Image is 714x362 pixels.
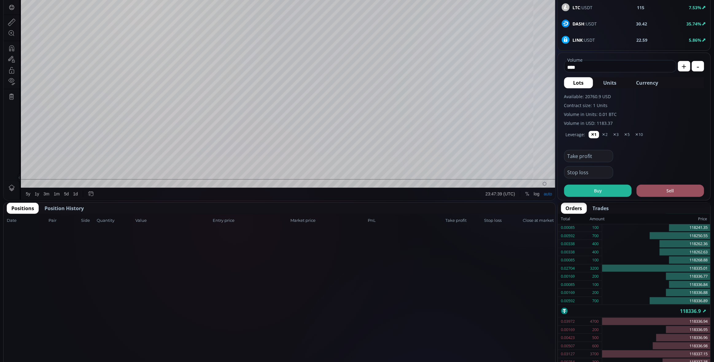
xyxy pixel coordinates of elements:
[564,77,593,88] button: Lots
[523,218,552,224] span: Close at market
[77,15,95,20] div: 114048.94
[590,350,599,358] div: 3700
[7,218,47,224] span: Date
[590,215,605,223] div: Amount
[592,281,599,289] div: 100
[592,272,599,280] div: 200
[121,15,124,20] div: L
[602,289,710,297] div: 118336.88
[52,3,55,8] div: D
[290,218,366,224] span: Market price
[561,289,575,297] div: 0.00169
[564,102,704,109] label: Contract size: 1 Units
[603,79,617,87] span: Units
[561,264,575,272] div: 0.02704
[168,15,202,20] div: +4287.98 (+3.76%)
[602,334,710,342] div: 118336.96
[566,205,582,212] span: Orders
[566,131,585,138] label: Leverage:
[11,205,34,212] span: Positions
[561,232,575,240] div: 0.00592
[588,203,614,214] button: Trades
[687,21,702,27] b: 35.74%
[482,269,511,274] span: 23:47:39 (UTC)
[445,218,482,224] span: Take profit
[602,318,710,326] div: 118336.94
[602,264,710,273] div: 118335.01
[573,79,584,87] span: Lots
[561,203,587,214] button: Orders
[678,61,690,71] button: +
[602,256,710,264] div: 118268.88
[600,131,610,138] button: ✕2
[636,79,658,87] span: Currency
[114,3,133,8] div: Indicators
[611,131,621,138] button: ✕3
[592,248,599,256] div: 400
[73,15,76,20] div: O
[6,82,10,88] div: 
[602,326,710,334] div: 118336.95
[82,265,92,277] div: Go to
[602,342,710,350] div: 118336.98
[7,203,39,214] button: Positions
[592,334,599,342] div: 500
[100,15,119,20] div: 118485.00
[602,224,710,232] div: 118241.35
[561,272,575,280] div: 0.00169
[602,272,710,281] div: 118336.77
[20,22,33,27] div: Volume
[50,269,56,274] div: 1m
[558,305,710,317] div: 118336.9
[636,21,647,27] b: 30.42
[592,289,599,297] div: 200
[36,22,50,27] div: 19.778K
[602,297,710,305] div: 118336.89
[530,269,536,274] div: log
[561,326,575,334] div: 0.00169
[124,15,142,20] div: 113966.67
[573,5,580,10] b: LTC
[564,185,632,197] button: Buy
[40,14,58,20] div: Bitcoin
[561,334,575,342] div: 0.00423
[592,232,599,240] div: 700
[689,37,702,43] b: 5.86%
[97,218,134,224] span: Quantity
[564,120,704,126] label: Volume in USD: 1183.37
[97,15,100,20] div: H
[561,215,590,223] div: Total
[561,256,575,264] div: 0.00085
[637,4,645,11] b: 115
[20,14,30,20] div: BTC
[592,256,599,264] div: 100
[14,251,17,259] div: Hide Drawings Toolbar
[590,264,599,272] div: 3200
[592,224,599,232] div: 100
[561,240,575,248] div: 0.00338
[589,131,599,138] button: ✕1
[213,218,289,224] span: Entry price
[30,14,40,20] div: 1D
[538,265,551,277] div: Toggle Auto Scale
[622,131,632,138] button: ✕5
[627,77,668,88] button: Currency
[81,218,95,224] span: Side
[602,232,710,240] div: 118250.55
[592,326,599,334] div: 200
[593,205,609,212] span: Trades
[590,318,599,325] div: 4700
[31,269,36,274] div: 1y
[540,269,549,274] div: auto
[573,4,593,11] span: :USDT
[602,350,710,358] div: 118337.15
[63,14,68,20] div: Market open
[637,185,704,197] button: Sell
[561,318,575,325] div: 0.03972
[602,240,710,248] div: 118262.36
[592,240,599,248] div: 400
[561,248,575,256] div: 0.00338
[573,21,597,27] span: :USDT
[602,248,710,256] div: 118262.63
[148,15,166,20] div: 118336.91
